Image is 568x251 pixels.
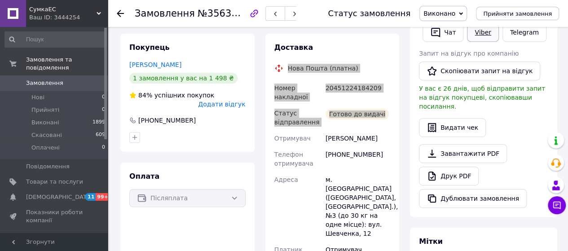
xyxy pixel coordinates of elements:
[198,8,261,19] span: №356340731
[274,151,313,167] span: Телефон отримувача
[29,13,108,22] div: Ваш ID: 3444254
[274,176,298,183] span: Адреса
[129,91,214,100] div: успішних покупок
[328,9,410,18] div: Статус замовлення
[419,118,486,137] button: Видати чек
[419,85,545,110] span: У вас є 26 днів, щоб відправити запит на відгук покупцеві, скопіювавши посилання.
[324,130,392,146] div: [PERSON_NAME]
[102,106,105,114] span: 0
[26,56,108,72] span: Замовлення та повідомлення
[31,119,59,127] span: Виконані
[419,237,443,246] span: Мітки
[419,189,527,208] button: Дублювати замовлення
[26,208,83,225] span: Показники роботи компанії
[29,5,97,13] span: СумкаЕС
[423,23,463,42] button: Чат
[548,196,566,214] button: Чат з покупцем
[286,64,361,73] div: Нова Пошта (платна)
[483,10,552,17] span: Прийняти замовлення
[92,119,105,127] span: 1899
[96,131,105,139] span: 609
[96,193,110,201] span: 99+
[423,10,455,17] span: Виконано
[324,80,392,105] div: 20451224184209
[129,43,170,52] span: Покупець
[137,116,197,125] div: [PHONE_NUMBER]
[4,31,106,48] input: Пошук
[31,93,44,101] span: Нові
[138,92,152,99] span: 84%
[419,167,479,185] a: Друк PDF
[274,110,320,126] span: Статус відправлення
[26,178,83,186] span: Товари та послуги
[502,23,546,42] a: Telegram
[274,84,308,101] span: Номер накладної
[476,7,559,20] button: Прийняти замовлення
[129,172,159,181] span: Оплата
[129,73,238,84] div: 1 замовлення у вас на 1 498 ₴
[26,232,83,248] span: Панель управління
[26,193,92,201] span: [DEMOGRAPHIC_DATA]
[326,109,389,119] div: Готово до видачі
[31,131,62,139] span: Скасовані
[274,135,311,142] span: Отримувач
[26,163,70,171] span: Повідомлення
[419,50,519,57] span: Запит на відгук про компанію
[135,8,195,19] span: Замовлення
[198,101,245,108] span: Додати відгук
[419,62,540,80] button: Скопіювати запит на відгук
[117,9,124,18] div: Повернутися назад
[102,93,105,101] span: 0
[467,23,498,42] a: Viber
[324,146,392,172] div: [PHONE_NUMBER]
[31,144,60,152] span: Оплачені
[324,172,392,242] div: м. [GEOGRAPHIC_DATA] ([GEOGRAPHIC_DATA], [GEOGRAPHIC_DATA].), №3 (до 30 кг на одне місце): вул. Ш...
[85,193,96,201] span: 11
[129,61,181,68] a: [PERSON_NAME]
[31,106,59,114] span: Прийняті
[274,43,313,52] span: Доставка
[26,79,63,87] span: Замовлення
[102,144,105,152] span: 0
[419,144,507,163] a: Завантажити PDF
